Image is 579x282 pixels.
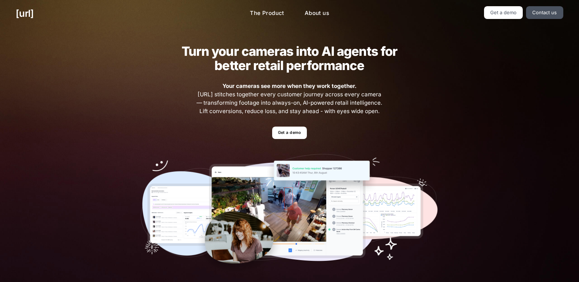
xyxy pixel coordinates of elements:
[272,127,307,139] a: Get a demo
[16,6,34,20] a: [URL]
[484,6,523,19] a: Get a demo
[170,44,409,73] h2: Turn your cameras into AI agents for better retail performance
[141,154,438,275] img: Our tools
[299,6,335,20] a: About us
[196,82,384,115] span: [URL] stitches together every customer journey across every camera — transforming footage into al...
[222,82,357,89] strong: Your cameras see more when they work together.
[244,6,290,20] a: The Product
[526,6,563,19] a: Contact us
